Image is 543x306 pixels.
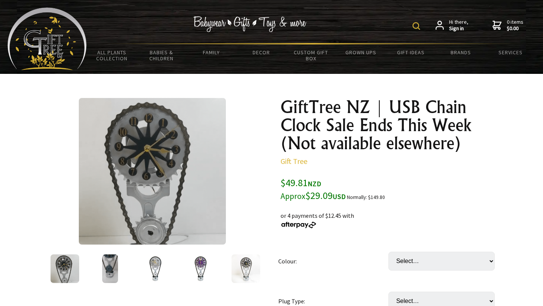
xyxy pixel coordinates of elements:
a: Gift Tree [281,156,307,166]
img: GiftTree NZ | USB Chain Clock Sale Ends This Week (Not available elsewhere) [102,254,118,283]
img: GiftTree NZ | USB Chain Clock Sale Ends This Week (Not available elsewhere) [79,98,225,245]
a: Babies & Children [137,44,186,66]
a: Hi there,Sign in [436,19,468,32]
img: Babywear - Gifts - Toys & more [193,16,306,32]
a: Gift Ideas [386,44,436,60]
a: Brands [436,44,486,60]
strong: Sign in [449,25,468,32]
span: USD [333,192,346,201]
img: GiftTree NZ | USB Chain Clock Sale Ends This Week (Not available elsewhere) [141,254,170,283]
img: Afterpay [281,222,317,228]
span: 0 items [507,18,523,32]
img: GiftTree NZ | USB Chain Clock Sale Ends This Week (Not available elsewhere) [232,254,260,283]
small: Approx [281,191,305,201]
img: Babyware - Gifts - Toys and more... [8,8,87,70]
a: Services [486,44,535,60]
span: NZD [308,179,321,188]
a: 0 items$0.00 [492,19,523,32]
a: All Plants Collection [87,44,137,66]
strong: $0.00 [507,25,523,32]
img: GiftTree NZ | USB Chain Clock Sale Ends This Week (Not available elsewhere) [51,254,79,283]
small: Normally: $149.80 [347,194,385,200]
h1: GiftTree NZ | USB Chain Clock Sale Ends This Week (Not available elsewhere) [281,98,501,152]
span: $49.81 $29.09 [281,176,346,202]
img: product search [413,22,420,30]
a: Family [186,44,236,60]
a: Grown Ups [336,44,386,60]
a: Custom Gift Box [286,44,336,66]
img: GiftTree NZ | USB Chain Clock Sale Ends This Week (Not available elsewhere) [186,254,215,283]
div: or 4 payments of $12.45 with [281,202,501,229]
span: Hi there, [449,19,468,32]
td: Colour: [278,241,388,281]
a: Decor [236,44,286,60]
